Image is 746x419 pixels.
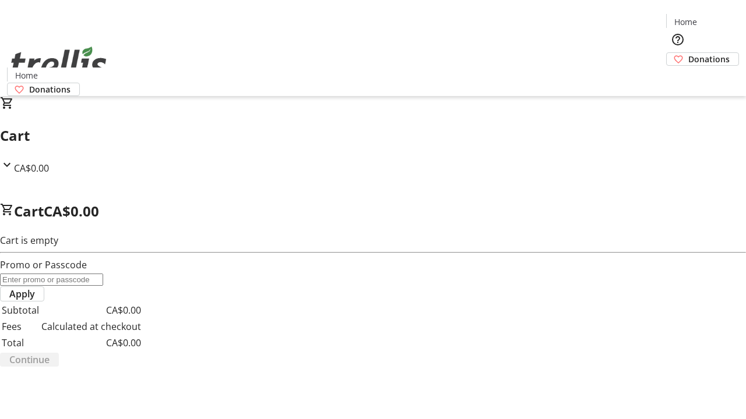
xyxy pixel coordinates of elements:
[688,53,730,65] span: Donations
[1,335,40,350] td: Total
[7,83,80,96] a: Donations
[666,52,739,66] a: Donations
[15,69,38,81] span: Home
[41,319,142,334] td: Calculated at checkout
[666,66,689,89] button: Cart
[44,201,99,221] span: CA$0.00
[29,83,71,95] span: Donations
[1,319,40,334] td: Fees
[8,69,45,81] a: Home
[667,16,704,28] a: Home
[7,34,111,92] img: Orient E2E Organization YEeFUxQwnB's Logo
[9,287,35,301] span: Apply
[41,335,142,350] td: CA$0.00
[666,28,689,51] button: Help
[674,16,697,28] span: Home
[41,303,142,318] td: CA$0.00
[14,162,49,175] span: CA$0.00
[1,303,40,318] td: Subtotal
